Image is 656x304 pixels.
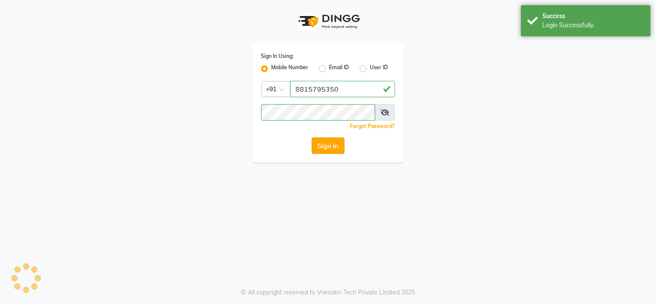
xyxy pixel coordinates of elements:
a: Forgot Password? [350,123,395,129]
div: Success [543,12,644,21]
div: Login Successfully. [543,21,644,30]
img: logo1.svg [294,9,363,34]
label: Mobile Number [272,64,309,74]
label: Email ID [330,64,349,74]
label: Sign In Using: [261,52,294,60]
input: Username [261,104,376,121]
input: Username [290,81,395,97]
label: User ID [370,64,388,74]
button: Sign In [312,138,345,154]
